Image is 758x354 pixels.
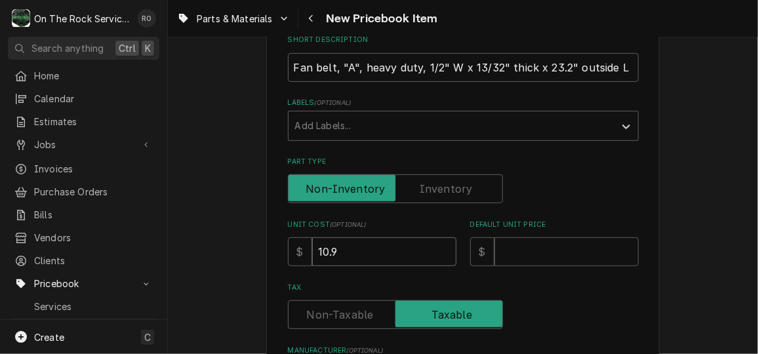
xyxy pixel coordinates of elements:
[470,237,494,266] div: $
[197,12,273,26] span: Parts & Materials
[288,283,639,329] div: Tax
[288,53,639,82] input: Name used to describe this Part or Material
[8,134,159,155] a: Go to Jobs
[288,220,456,266] div: Unit Cost
[34,208,153,222] span: Bills
[138,9,156,28] div: Rich Ortega's Avatar
[288,237,312,266] div: $
[8,88,159,109] a: Calendar
[288,98,639,140] div: Labels
[288,157,639,203] div: Part Type
[34,138,133,151] span: Jobs
[34,185,153,199] span: Purchase Orders
[8,181,159,203] a: Purchase Orders
[34,162,153,176] span: Invoices
[322,10,438,28] span: New Pricebook Item
[34,115,153,128] span: Estimates
[172,8,295,29] a: Go to Parts & Materials
[288,283,639,293] label: Tax
[34,300,153,313] span: Services
[31,41,104,55] span: Search anything
[138,9,156,28] div: RO
[8,296,159,317] a: Services
[288,220,456,230] label: Unit Cost
[8,227,159,248] a: Vendors
[34,12,130,26] div: On The Rock Services
[34,231,153,245] span: Vendors
[8,250,159,271] a: Clients
[8,273,159,294] a: Go to Pricebook
[12,9,30,28] div: O
[8,65,159,87] a: Home
[8,204,159,226] a: Bills
[288,35,639,45] label: Short Description
[288,157,639,167] label: Part Type
[8,111,159,132] a: Estimates
[12,9,30,28] div: On The Rock Services's Avatar
[314,99,351,106] span: ( optional )
[34,92,153,106] span: Calendar
[288,35,639,81] div: Short Description
[470,220,639,230] label: Default Unit Price
[34,69,153,83] span: Home
[346,347,383,354] span: ( optional )
[144,330,151,344] span: C
[34,277,133,290] span: Pricebook
[8,319,159,340] a: Parts & Materials
[119,41,136,55] span: Ctrl
[301,8,322,29] button: Navigate back
[330,221,367,228] span: ( optional )
[8,158,159,180] a: Invoices
[145,41,151,55] span: K
[34,332,64,343] span: Create
[470,220,639,266] div: Default Unit Price
[8,37,159,60] button: Search anythingCtrlK
[288,98,639,108] label: Labels
[34,254,153,267] span: Clients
